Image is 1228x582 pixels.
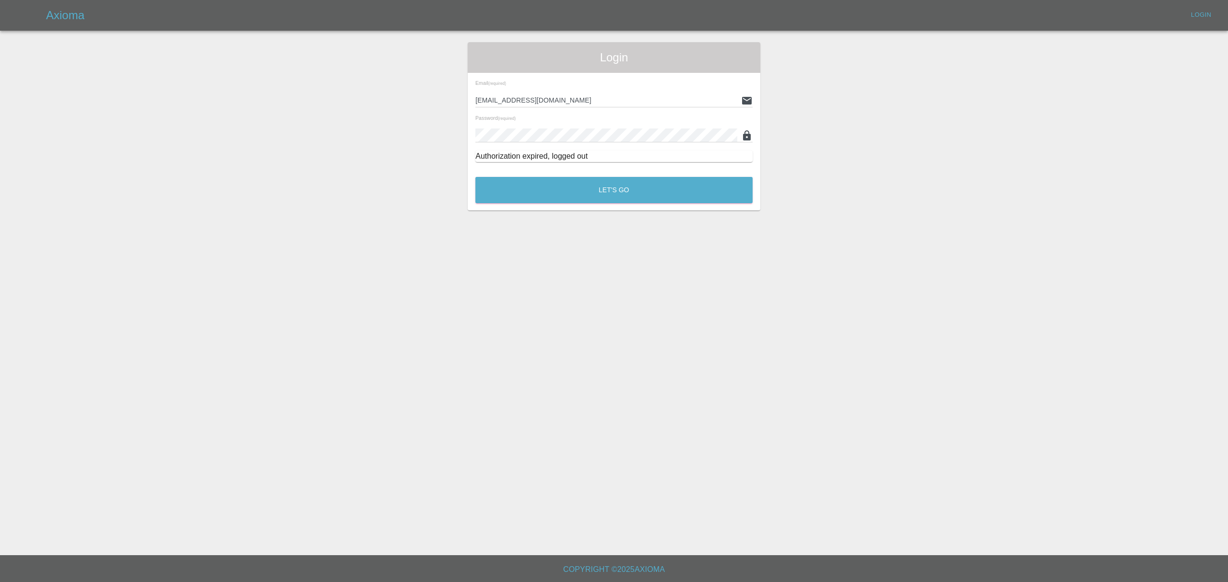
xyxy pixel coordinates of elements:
[488,81,506,86] small: (required)
[475,151,753,162] div: Authorization expired, logged out
[8,563,1220,576] h6: Copyright © 2025 Axioma
[498,116,516,121] small: (required)
[475,177,753,203] button: Let's Go
[46,8,84,23] h5: Axioma
[1186,8,1216,23] a: Login
[475,50,753,65] span: Login
[475,80,506,86] span: Email
[475,115,516,121] span: Password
